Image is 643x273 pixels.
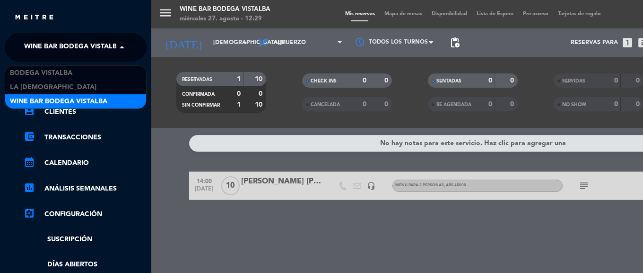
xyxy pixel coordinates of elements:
[24,209,147,220] a: Configuración
[24,106,147,118] a: account_boxClientes
[10,96,107,107] span: Wine Bar Bodega Vistalba
[24,156,35,168] i: calendar_month
[24,182,35,193] i: assessment
[10,68,72,79] span: BODEGA VISTALBA
[24,132,147,143] a: account_balance_walletTransacciones
[24,157,147,169] a: calendar_monthCalendario
[24,208,35,219] i: settings_applications
[24,105,35,117] i: account_box
[14,14,54,21] img: MEITRE
[24,37,122,57] span: Wine Bar Bodega Vistalba
[24,131,35,142] i: account_balance_wallet
[24,234,147,245] a: Suscripción
[24,183,147,194] a: assessmentANÁLISIS SEMANALES
[449,37,461,48] span: pending_actions
[24,259,147,270] a: Días abiertos
[10,82,96,93] span: LA [DEMOGRAPHIC_DATA]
